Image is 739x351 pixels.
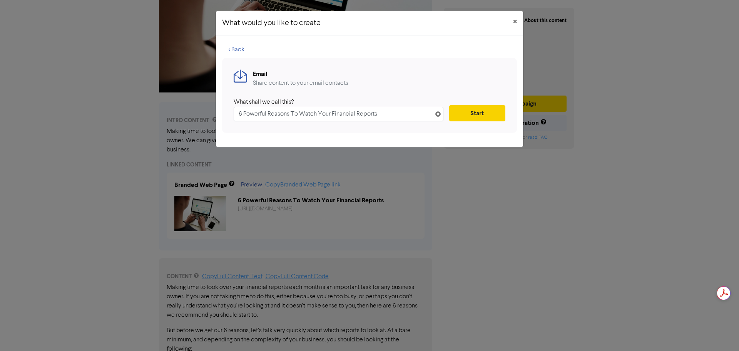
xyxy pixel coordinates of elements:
[222,17,321,29] h5: What would you like to create
[513,16,517,28] span: ×
[253,79,348,88] div: Share content to your email contacts
[449,105,505,121] button: Start
[507,11,523,33] button: Close
[253,69,348,79] div: Email
[234,97,438,107] div: What shall we call this?
[701,314,739,351] iframe: Chat Widget
[222,42,251,58] button: < Back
